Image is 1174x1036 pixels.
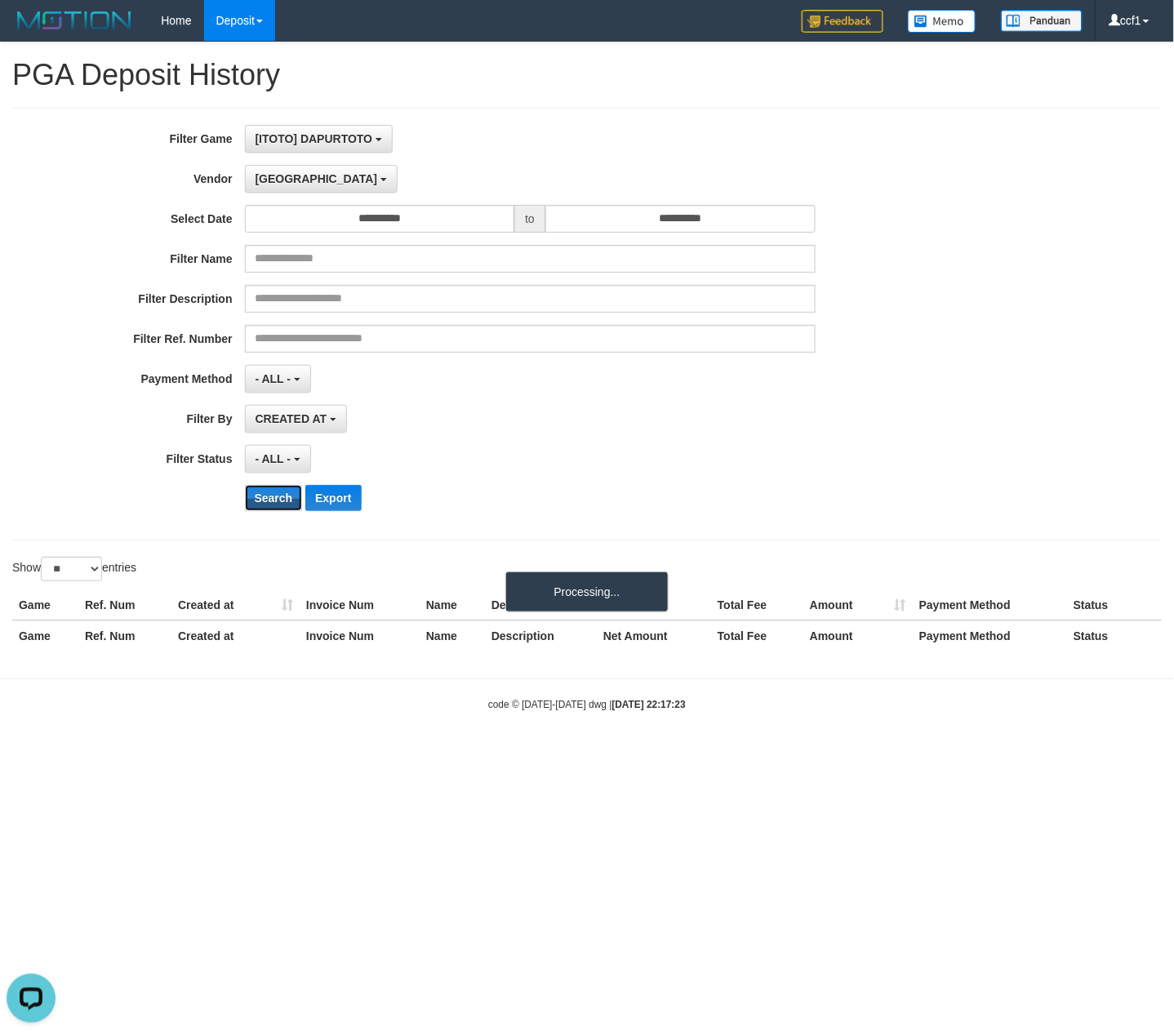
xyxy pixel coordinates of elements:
th: Ref. Num [78,590,171,620]
th: Net Amount [597,620,711,651]
th: Amount [803,590,913,620]
small: code © [DATE]-[DATE] dwg | [488,699,686,710]
button: [GEOGRAPHIC_DATA] [245,165,398,193]
span: - ALL - [256,452,291,465]
span: [ITOTO] DAPURTOTO [256,132,373,145]
th: Description [485,590,597,620]
th: Description [485,620,597,651]
button: Open LiveChat chat widget [7,7,56,56]
span: CREATED AT [256,412,327,425]
img: Feedback.jpg [802,10,883,33]
span: [GEOGRAPHIC_DATA] [256,172,378,185]
th: Game [12,590,78,620]
th: Ref. Num [78,620,171,651]
th: Invoice Num [300,590,420,620]
th: Total Fee [711,590,803,620]
th: Created at [171,620,300,651]
button: CREATED AT [245,405,348,433]
th: Name [420,590,485,620]
img: panduan.png [1001,10,1083,32]
th: Status [1067,620,1162,651]
button: - ALL - [245,445,311,473]
th: Total Fee [711,620,803,651]
label: Show entries [12,557,136,581]
button: Export [305,485,361,511]
th: Created at [171,590,300,620]
img: MOTION_logo.png [12,8,136,33]
span: to [514,205,545,233]
th: Payment Method [913,590,1067,620]
div: Processing... [505,571,669,612]
th: Name [420,620,485,651]
h1: PGA Deposit History [12,59,1162,91]
th: Amount [803,620,913,651]
th: Payment Method [913,620,1067,651]
span: - ALL - [256,372,291,385]
button: [ITOTO] DAPURTOTO [245,125,394,153]
th: Status [1067,590,1162,620]
strong: [DATE] 22:17:23 [612,699,686,710]
select: Showentries [41,557,102,581]
th: Invoice Num [300,620,420,651]
th: Game [12,620,78,651]
button: Search [245,485,303,511]
img: Button%20Memo.svg [908,10,976,33]
button: - ALL - [245,365,311,393]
